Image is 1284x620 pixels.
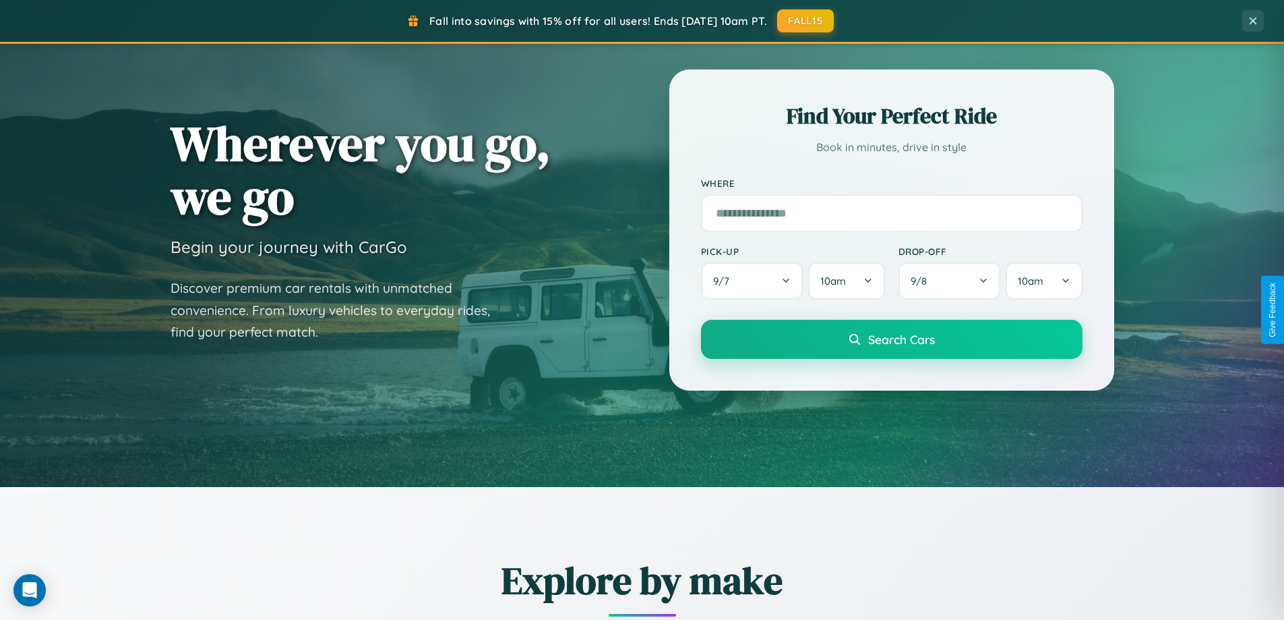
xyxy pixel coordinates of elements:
[701,138,1082,157] p: Book in minutes, drive in style
[701,320,1082,359] button: Search Cars
[701,246,885,257] label: Pick-up
[701,262,803,300] button: 9/7
[238,555,1047,607] h2: Explore by make
[713,275,736,287] span: 9 / 7
[868,332,935,347] span: Search Cars
[1018,275,1043,287] span: 10am
[429,14,767,28] span: Fall into savings with 15% off for all users! Ends [DATE] 10am PT.
[911,275,934,287] span: 9 / 8
[820,275,846,287] span: 10am
[171,237,407,257] h3: Begin your journey with CarGo
[701,101,1082,131] h2: Find Your Perfect Ride
[701,177,1082,189] label: Where
[13,574,46,607] div: Open Intercom Messenger
[898,246,1082,257] label: Drop-off
[777,9,834,32] button: FALL15
[1268,283,1277,337] div: Give Feedback
[171,277,508,343] p: Discover premium car rentals with unmatched convenience. From luxury vehicles to everyday rides, ...
[171,117,551,223] h1: Wherever you go, we go
[808,262,884,300] button: 10am
[1006,262,1082,300] button: 10am
[898,262,1001,300] button: 9/8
